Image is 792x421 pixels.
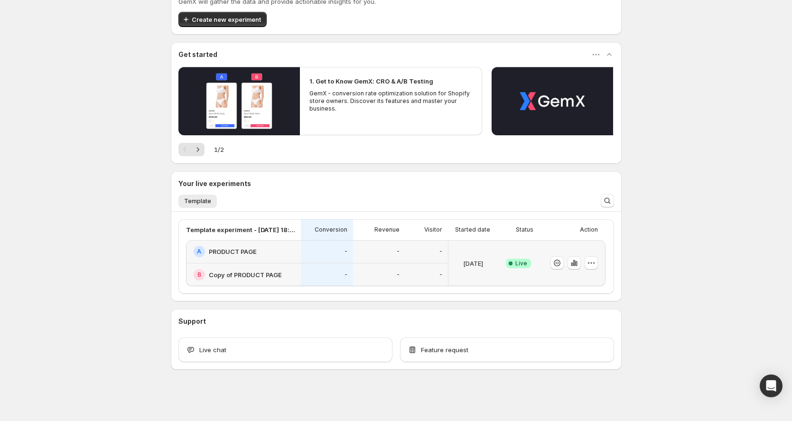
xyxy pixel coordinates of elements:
button: Next [191,143,205,156]
h2: 1. Get to Know GemX: CRO & A/B Testing [309,76,433,86]
p: - [397,248,400,255]
p: - [439,271,442,279]
p: - [439,248,442,255]
div: Open Intercom Messenger [760,374,783,397]
button: Create new experiment [178,12,267,27]
p: Visitor [424,226,442,234]
p: - [397,271,400,279]
span: Feature request [421,345,468,355]
span: Live chat [199,345,226,355]
h2: PRODUCT PAGE [209,247,257,256]
span: 1 / 2 [214,145,224,154]
p: [DATE] [463,259,483,268]
p: Started date [455,226,490,234]
p: - [345,248,347,255]
p: Conversion [315,226,347,234]
h3: Get started [178,50,217,59]
p: Template experiment - [DATE] 18:15:01 [186,225,295,234]
span: Create new experiment [192,15,261,24]
p: GemX - conversion rate optimization solution for Shopify store owners. Discover its features and ... [309,90,473,112]
button: Play video [492,67,613,135]
p: - [345,271,347,279]
nav: Pagination [178,143,205,156]
button: Play video [178,67,300,135]
p: Revenue [374,226,400,234]
span: Live [515,260,527,267]
h2: Copy of PRODUCT PAGE [209,270,282,280]
h2: B [197,271,201,279]
h3: Support [178,317,206,326]
p: Action [580,226,598,234]
p: Status [516,226,533,234]
h2: A [197,248,201,255]
span: Template [184,197,211,205]
h3: Your live experiments [178,179,251,188]
button: Search and filter results [601,194,614,207]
